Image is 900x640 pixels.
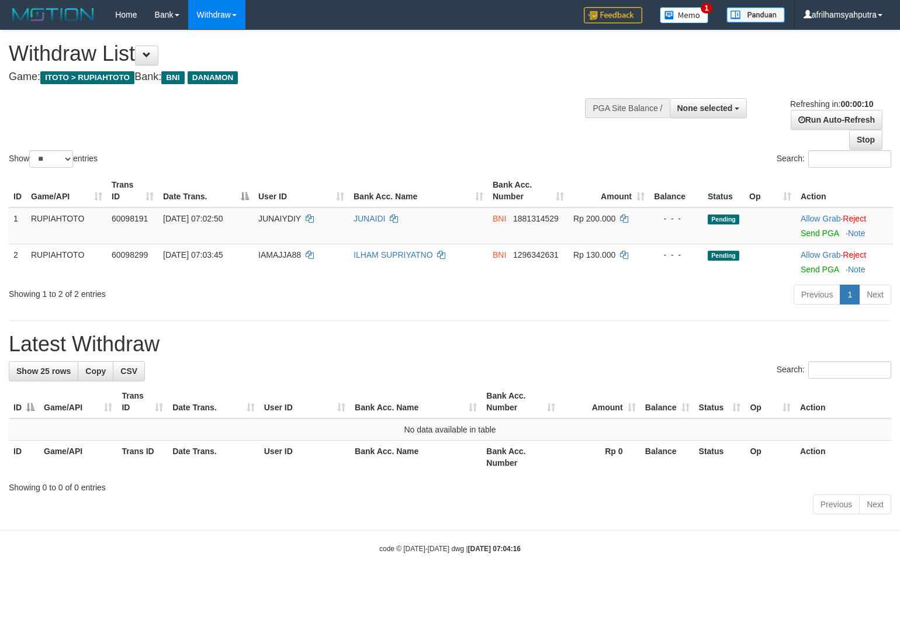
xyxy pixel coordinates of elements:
[808,150,891,168] input: Search:
[641,385,694,418] th: Balance: activate to sort column ascending
[649,174,703,207] th: Balance
[801,250,843,260] span: ·
[9,385,39,418] th: ID: activate to sort column descending
[26,207,107,244] td: RUPIAHTOTO
[745,174,796,207] th: Op: activate to sort column ascending
[670,98,747,118] button: None selected
[113,361,145,381] a: CSV
[9,71,589,83] h4: Game: Bank:
[9,174,26,207] th: ID
[708,215,739,224] span: Pending
[660,7,709,23] img: Button%20Memo.svg
[560,441,640,474] th: Rp 0
[848,265,866,274] a: Note
[117,385,168,418] th: Trans ID: activate to sort column ascending
[112,214,148,223] span: 60098191
[493,250,506,260] span: BNI
[801,265,839,274] a: Send PGA
[801,214,843,223] span: ·
[9,42,589,65] h1: Withdraw List
[9,361,78,381] a: Show 25 rows
[493,214,506,223] span: BNI
[350,441,482,474] th: Bank Acc. Name
[840,285,860,305] a: 1
[354,214,385,223] a: JUNAIDI
[254,174,349,207] th: User ID: activate to sort column ascending
[259,385,350,418] th: User ID: activate to sort column ascending
[9,207,26,244] td: 1
[26,244,107,280] td: RUPIAHTOTO
[801,229,839,238] a: Send PGA
[513,214,559,223] span: Copy 1881314529 to clipboard
[161,71,184,84] span: BNI
[188,71,238,84] span: DANAMON
[843,250,866,260] a: Reject
[482,385,560,418] th: Bank Acc. Number: activate to sort column ascending
[654,249,698,261] div: - - -
[726,7,785,23] img: panduan.png
[654,213,698,224] div: - - -
[573,214,615,223] span: Rp 200.000
[488,174,569,207] th: Bank Acc. Number: activate to sort column ascending
[9,6,98,23] img: MOTION_logo.png
[39,385,117,418] th: Game/API: activate to sort column ascending
[795,385,891,418] th: Action
[9,150,98,168] label: Show entries
[112,250,148,260] span: 60098299
[801,250,840,260] a: Allow Grab
[78,361,113,381] a: Copy
[9,477,891,493] div: Showing 0 to 0 of 0 entries
[349,174,488,207] th: Bank Acc. Name: activate to sort column ascending
[117,441,168,474] th: Trans ID
[9,418,891,441] td: No data available in table
[40,71,134,84] span: ITOTO > RUPIAHTOTO
[745,385,795,418] th: Op: activate to sort column ascending
[843,214,866,223] a: Reject
[701,3,713,13] span: 1
[85,366,106,376] span: Copy
[569,174,649,207] th: Amount: activate to sort column ascending
[796,207,893,244] td: ·
[29,150,73,168] select: Showentries
[39,441,117,474] th: Game/API
[573,250,615,260] span: Rp 130.000
[379,545,521,553] small: code © [DATE]-[DATE] dwg |
[777,361,891,379] label: Search:
[120,366,137,376] span: CSV
[808,361,891,379] input: Search:
[794,285,840,305] a: Previous
[168,385,259,418] th: Date Trans.: activate to sort column ascending
[708,251,739,261] span: Pending
[796,244,893,280] td: ·
[168,441,259,474] th: Date Trans.
[584,7,642,23] img: Feedback.jpg
[801,214,840,223] a: Allow Grab
[849,130,882,150] a: Stop
[163,250,223,260] span: [DATE] 07:03:45
[9,441,39,474] th: ID
[840,99,873,109] strong: 00:00:10
[560,385,640,418] th: Amount: activate to sort column ascending
[777,150,891,168] label: Search:
[694,385,746,418] th: Status: activate to sort column ascending
[796,174,893,207] th: Action
[745,441,795,474] th: Op
[482,441,560,474] th: Bank Acc. Number
[848,229,866,238] a: Note
[585,98,669,118] div: PGA Site Balance /
[468,545,521,553] strong: [DATE] 07:04:16
[158,174,254,207] th: Date Trans.: activate to sort column descending
[26,174,107,207] th: Game/API: activate to sort column ascending
[813,494,860,514] a: Previous
[703,174,745,207] th: Status
[677,103,733,113] span: None selected
[354,250,433,260] a: ILHAM SUPRIYATNO
[9,283,366,300] div: Showing 1 to 2 of 2 entries
[694,441,746,474] th: Status
[513,250,559,260] span: Copy 1296342631 to clipboard
[859,285,891,305] a: Next
[258,250,301,260] span: IAMAJJA88
[163,214,223,223] span: [DATE] 07:02:50
[9,244,26,280] td: 2
[641,441,694,474] th: Balance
